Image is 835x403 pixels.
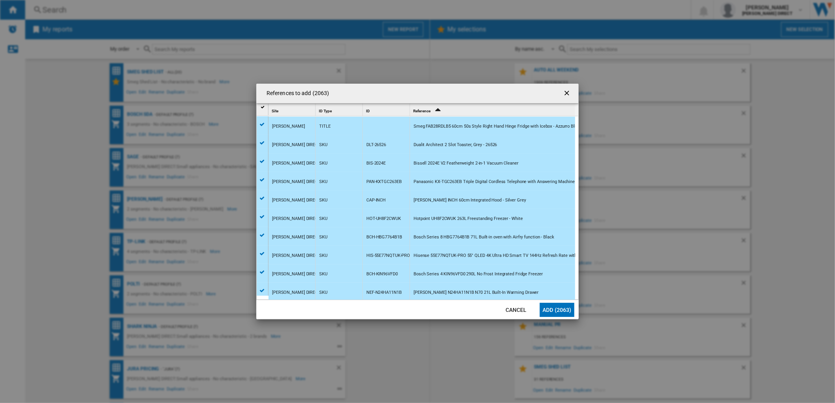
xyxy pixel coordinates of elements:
[272,117,305,136] div: [PERSON_NAME]
[319,284,327,302] div: SKU
[414,228,554,246] div: Bosch Series 8 HBG7764B1B 71L Built-in oven with Airfry function - Black
[319,228,327,246] div: SKU
[366,173,402,191] div: PAN-KXTGC263EB
[272,173,320,191] div: [PERSON_NAME] DIRECT
[272,109,278,113] span: Site
[364,104,410,116] div: ID Sort None
[366,284,402,302] div: NEF-N24HA11N1B
[414,117,579,136] div: Smeg FAB28RDLB5 60cm 50s Style Right Hand Hinge Fridge with Icebox - Azzurro Blue
[317,104,362,116] div: ID Type Sort None
[431,109,444,113] span: Sort Ascending
[366,136,386,154] div: DLT-26526
[263,90,329,97] h4: References to add (2063)
[413,109,430,113] span: Reference
[412,104,575,116] div: Reference Sort Ascending
[540,303,574,317] button: Add (2063)
[319,154,327,172] div: SKU
[272,247,320,265] div: [PERSON_NAME] DIRECT
[412,104,575,116] div: Sort Ascending
[272,284,320,302] div: [PERSON_NAME] DIRECT
[272,265,320,283] div: [PERSON_NAME] DIRECT
[414,210,523,228] div: Hotpoint UH8F2CWUK 263L Freestanding Freezer - White
[414,191,526,209] div: [PERSON_NAME] INCH 60cm Integrated Hood - Silver Grey
[414,173,575,191] div: Panasonic KX-TGC263EB Triple Digital Cordless Telephone with Answering Machine
[319,136,327,154] div: SKU
[270,104,315,116] div: Sort None
[414,284,539,302] div: [PERSON_NAME] N24HA11N1B N70 21L Built-In Warming Drawer
[319,247,327,265] div: SKU
[414,265,543,283] div: Bosch Series 4 KIN96VFD0 290L No Frost Integrated Fridge Freezer
[319,109,332,113] span: ID Type
[319,210,327,228] div: SKU
[366,265,398,283] div: BCH-KIN96VFD0
[560,86,576,101] button: getI18NText('BUTTONS.CLOSE_DIALOG')
[414,247,590,265] div: Hisense 55E77NQTUK-PRO 55" QLED 4K Ultra HD Smart TV 144Hz Refresh Rate with Freely
[366,210,401,228] div: HOT-UH8F2CWUK
[414,136,497,154] div: Dualit Architect 2 Slot Toaster, Grey - 26526
[366,247,410,265] div: HIS-55E77NQTUK-PRO
[272,191,320,209] div: [PERSON_NAME] DIRECT
[366,154,386,172] div: BIS-2024E
[499,303,533,317] button: Cancel
[272,136,320,154] div: [PERSON_NAME] DIRECT
[272,228,320,246] div: [PERSON_NAME] DIRECT
[414,154,519,172] div: Bissell 2024E V2 Featherweight 2-in-1 Vacuum Cleaner
[317,104,362,116] div: Sort None
[319,173,327,191] div: SKU
[366,228,402,246] div: BCH-HBG7764B1B
[366,109,370,113] span: ID
[563,89,572,99] ng-md-icon: getI18NText('BUTTONS.CLOSE_DIALOG')
[319,191,327,209] div: SKU
[319,117,331,136] div: TITLE
[366,191,386,209] div: CAP-INCH
[364,104,410,116] div: Sort None
[319,265,327,283] div: SKU
[272,154,320,172] div: [PERSON_NAME] DIRECT
[270,104,315,116] div: Site Sort None
[272,210,320,228] div: [PERSON_NAME] DIRECT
